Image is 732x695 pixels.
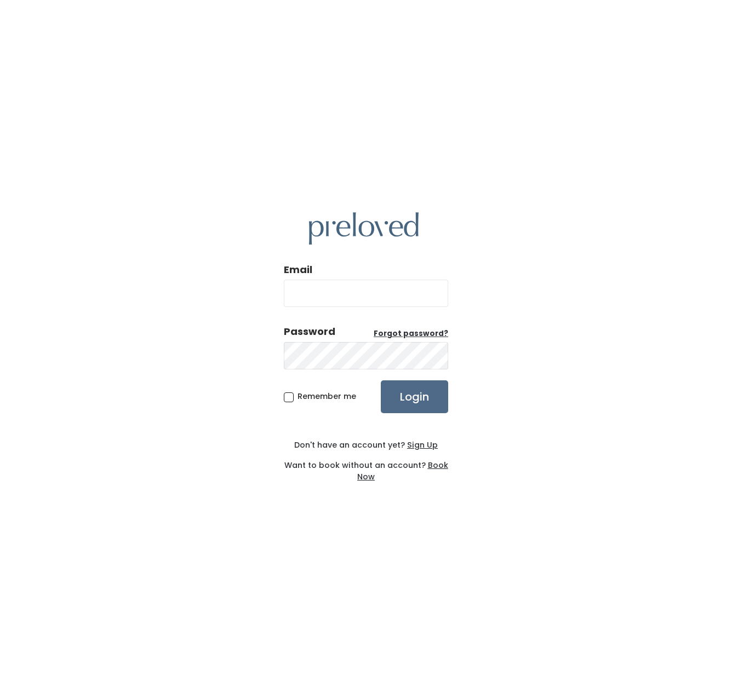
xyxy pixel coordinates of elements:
u: Forgot password? [374,328,448,339]
div: Want to book without an account? [284,451,448,483]
div: Don't have an account yet? [284,439,448,451]
a: Book Now [357,460,448,482]
u: Sign Up [407,439,438,450]
span: Remember me [298,391,356,402]
a: Sign Up [405,439,438,450]
div: Password [284,325,335,339]
img: preloved logo [309,212,419,245]
label: Email [284,263,312,277]
input: Login [381,380,448,413]
a: Forgot password? [374,328,448,339]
